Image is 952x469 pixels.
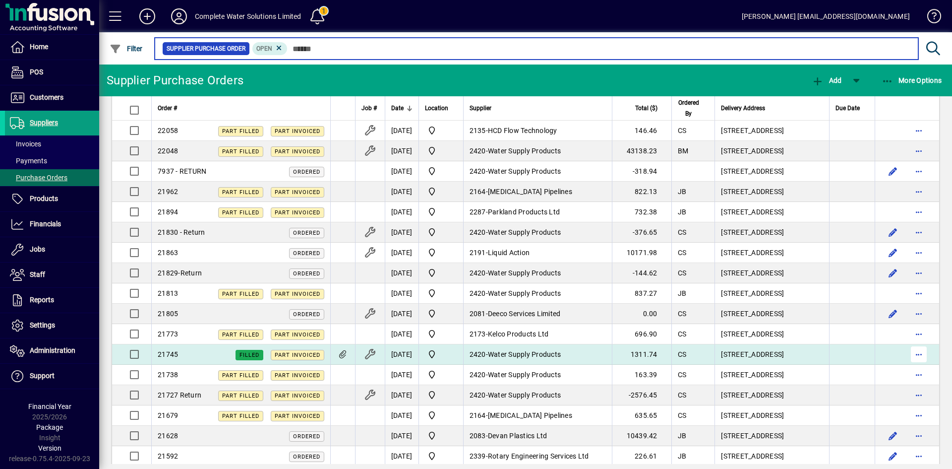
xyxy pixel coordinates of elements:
[488,310,561,318] span: Deeco Services Limited
[293,311,320,318] span: Ordered
[714,121,829,141] td: [STREET_ADDRESS]
[158,432,178,440] span: 21628
[38,444,61,452] span: Version
[678,432,687,440] span: JB
[5,313,99,338] a: Settings
[425,430,457,442] span: Motueka
[742,8,910,24] div: [PERSON_NAME] [EMAIL_ADDRESS][DOMAIN_NAME]
[470,208,486,216] span: 2287
[30,346,75,354] span: Administration
[470,167,486,175] span: 2420
[488,411,572,419] span: [MEDICAL_DATA] Pipelines
[911,224,927,240] button: More options
[470,228,486,236] span: 2420
[612,426,671,446] td: 10439.42
[425,369,457,381] span: Motueka
[30,296,54,304] span: Reports
[425,348,457,360] span: Motueka
[195,8,301,24] div: Complete Water Solutions Limited
[30,372,55,380] span: Support
[158,103,177,114] span: Order #
[488,249,530,257] span: Liquid Action
[714,344,829,365] td: [STREET_ADDRESS]
[678,330,687,338] span: CS
[612,243,671,263] td: 10171.98
[158,371,178,379] span: 21738
[30,220,61,228] span: Financials
[293,230,320,236] span: Ordered
[385,324,418,344] td: [DATE]
[911,407,927,423] button: More options
[714,263,829,283] td: [STREET_ADDRESS]
[10,174,67,182] span: Purchase Orders
[107,72,243,88] div: Supplier Purchase Orders
[275,291,320,297] span: Part Invoiced
[239,352,259,358] span: Filled
[158,269,202,277] span: 21829-Return
[222,372,259,379] span: Part Filled
[714,324,829,344] td: [STREET_ADDRESS]
[222,291,259,297] span: Part Filled
[391,103,404,114] span: Date
[911,184,927,200] button: More options
[385,121,418,141] td: [DATE]
[36,423,63,431] span: Package
[158,188,178,196] span: 21962
[425,328,457,340] span: Motueka
[256,45,272,52] span: Open
[463,304,612,324] td: -
[425,247,457,259] span: Motueka
[911,326,927,342] button: More options
[488,208,560,216] span: Parkland Products Ltd
[425,287,457,299] span: Motueka
[470,269,486,277] span: 2420
[385,283,418,304] td: [DATE]
[911,387,927,403] button: More options
[470,411,486,419] span: 2164
[678,97,700,119] span: Ordered By
[835,103,860,114] span: Due Date
[30,93,63,101] span: Customers
[5,237,99,262] a: Jobs
[470,249,486,257] span: 2191
[275,148,320,155] span: Part Invoiced
[714,385,829,405] td: [STREET_ADDRESS]
[385,365,418,385] td: [DATE]
[470,103,491,114] span: Supplier
[222,393,259,399] span: Part Filled
[425,409,457,421] span: Motueka
[463,243,612,263] td: -
[678,350,687,358] span: CS
[391,103,413,114] div: Date
[911,346,927,362] button: More options
[678,452,687,460] span: JB
[5,338,99,363] a: Administration
[911,163,927,179] button: More options
[463,446,612,467] td: -
[678,289,687,297] span: JB
[470,147,486,155] span: 2420
[5,60,99,85] a: POS
[714,405,829,426] td: [STREET_ADDRESS]
[612,344,671,365] td: 1311.74
[30,245,45,253] span: Jobs
[612,365,671,385] td: 163.39
[293,169,320,175] span: Ordered
[488,127,557,134] span: HCD Flow Technology
[488,188,572,196] span: [MEDICAL_DATA] Pipelines
[678,147,689,155] span: BM
[385,182,418,202] td: [DATE]
[158,411,178,419] span: 21679
[385,446,418,467] td: [DATE]
[809,71,844,89] button: Add
[488,289,561,297] span: Water Supply Products
[385,385,418,405] td: [DATE]
[678,391,687,399] span: CS
[488,452,589,460] span: Rotary Engineering Services Ltd
[222,413,259,419] span: Part Filled
[714,426,829,446] td: [STREET_ADDRESS]
[714,283,829,304] td: [STREET_ADDRESS]
[10,157,47,165] span: Payments
[293,270,320,277] span: Ordered
[158,103,324,114] div: Order #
